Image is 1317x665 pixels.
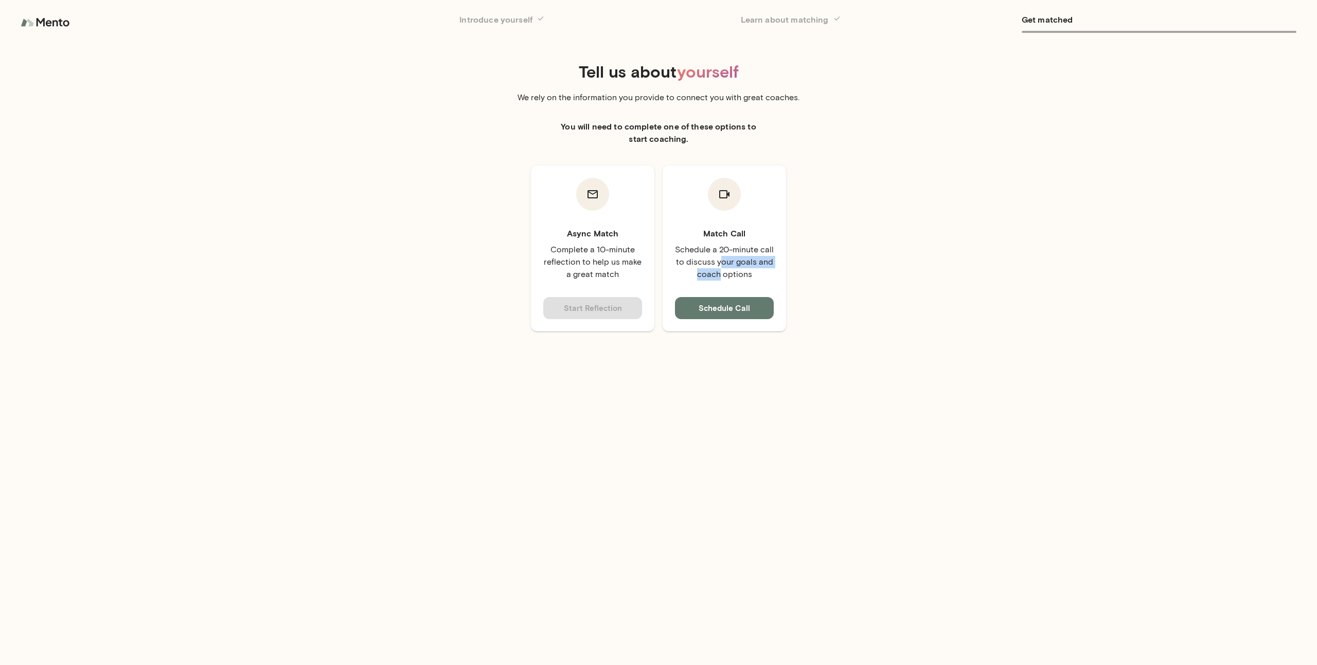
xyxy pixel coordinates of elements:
p: Schedule a 20-minute call to discuss your goals and coach options [675,244,774,281]
h6: You will need to complete one of these options to start coaching. [556,120,761,145]
p: Complete a 10-minute reflection to help us make a great match [543,244,642,281]
h6: Async Match [543,227,642,239]
h4: Tell us about [272,62,1045,81]
h6: Introduce yourself [459,12,734,27]
p: We rely on the information you provide to connect you with great coaches. [514,91,803,104]
span: yourself [677,61,739,81]
h6: Learn about matching [741,12,1016,27]
h6: Get matched [1022,12,1296,27]
button: Schedule Call [675,297,774,319]
img: logo [21,12,72,33]
h6: Match Call [675,227,774,239]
